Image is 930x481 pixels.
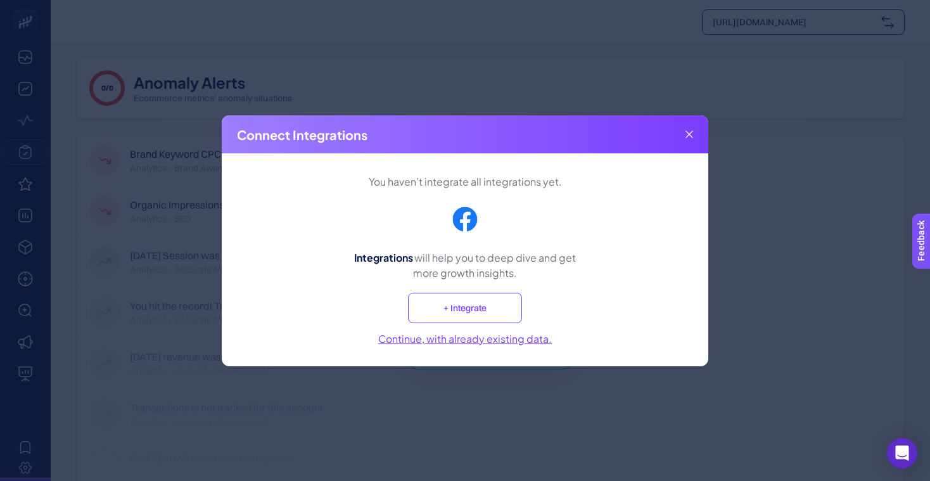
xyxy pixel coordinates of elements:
h2: Connect Integrations [237,125,367,143]
span: will help you to deep dive and get more growth insights. [413,248,576,281]
button: + Integrate [408,293,522,323]
span: Feedback [8,4,48,14]
button: Continue, with already existing data. [378,331,552,346]
p: You haven’t integrate all integrations yet. [369,174,562,189]
div: Open Intercom Messenger [887,438,917,468]
span: Integrations [354,248,413,266]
